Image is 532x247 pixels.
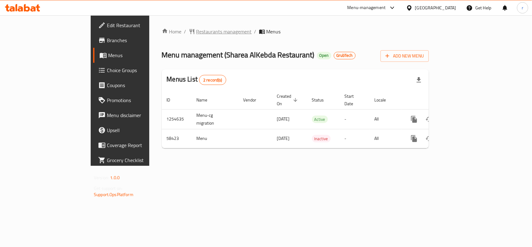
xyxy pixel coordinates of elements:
span: Menu disclaimer [107,111,175,119]
a: Choice Groups [93,63,180,78]
span: Choice Groups [107,67,175,74]
span: Active [312,116,328,123]
td: - [340,109,370,129]
span: Status [312,96,332,104]
a: Menu disclaimer [93,108,180,123]
span: Menu management ( Sharea AlKebda Restaurant ) [162,48,314,62]
span: Vendor [243,96,265,104]
a: Edit Restaurant [93,18,180,33]
a: Restaurants management [189,28,252,35]
td: Menu-cg migration [192,109,238,129]
span: r [522,4,523,11]
span: Name [197,96,216,104]
span: Get support on: [94,184,122,192]
span: [DATE] [277,115,290,123]
div: Total records count [199,75,226,85]
span: Open [317,53,331,58]
td: - [340,129,370,148]
span: 2 record(s) [199,77,226,83]
span: Created On [277,92,300,107]
span: Promotions [107,96,175,104]
span: Menus [266,28,281,35]
button: Change Status [422,131,437,146]
button: more [407,131,422,146]
a: Grocery Checklist [93,153,180,168]
a: Menus [93,48,180,63]
span: Version: [94,174,109,182]
span: Start Date [345,92,362,107]
td: All [370,109,402,129]
span: Menus [108,52,175,59]
div: Export file [411,72,426,87]
a: Upsell [93,123,180,138]
span: Add New Menu [386,52,424,60]
a: Support.OpsPlatform [94,190,133,199]
span: ID [167,96,179,104]
div: Open [317,52,331,59]
div: [GEOGRAPHIC_DATA] [415,4,456,11]
li: / [184,28,186,35]
nav: breadcrumb [162,28,429,35]
div: Menu-management [347,4,386,12]
span: Locale [375,96,394,104]
div: Active [312,116,328,123]
li: / [254,28,256,35]
span: 1.0.0 [110,174,120,182]
a: Coupons [93,78,180,93]
td: All [370,129,402,148]
span: Edit Restaurant [107,22,175,29]
button: more [407,112,422,127]
span: Coupons [107,82,175,89]
h2: Menus List [167,75,226,85]
span: Upsell [107,126,175,134]
th: Actions [402,91,472,110]
span: Grocery Checklist [107,156,175,164]
span: Branches [107,37,175,44]
button: Add New Menu [381,50,429,62]
span: GrubTech [334,53,355,58]
a: Branches [93,33,180,48]
span: Restaurants management [196,28,252,35]
td: Menu [192,129,238,148]
span: Inactive [312,135,331,142]
a: Promotions [93,93,180,108]
span: Coverage Report [107,141,175,149]
table: enhanced table [162,91,472,148]
span: [DATE] [277,134,290,142]
button: Change Status [422,112,437,127]
a: Coverage Report [93,138,180,153]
